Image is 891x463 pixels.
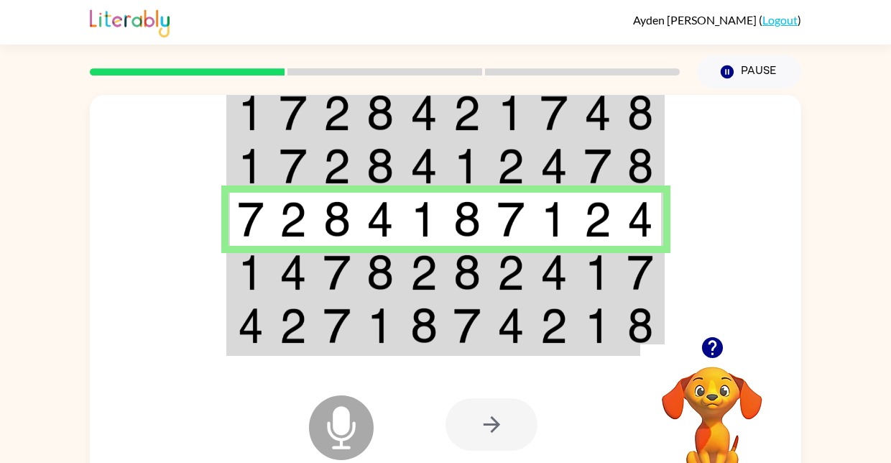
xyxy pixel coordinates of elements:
img: 4 [584,95,611,131]
img: 7 [323,255,351,290]
img: 7 [627,255,653,290]
img: 2 [410,255,438,290]
img: 8 [627,148,653,184]
img: 1 [453,148,481,184]
img: 7 [238,201,264,237]
img: 7 [280,148,307,184]
img: 2 [497,148,525,184]
img: Literably [90,6,170,37]
img: 8 [323,201,351,237]
img: 7 [453,308,481,344]
img: 4 [540,148,568,184]
img: 4 [497,308,525,344]
img: 8 [453,201,481,237]
img: 8 [410,308,438,344]
img: 1 [410,201,438,237]
img: 8 [366,148,394,184]
img: 8 [627,308,653,344]
img: 1 [238,148,264,184]
img: 8 [366,95,394,131]
img: 8 [453,255,481,290]
img: 4 [366,201,394,237]
img: 7 [540,95,568,131]
a: Logout [762,13,798,27]
img: 8 [366,255,394,290]
img: 4 [410,95,438,131]
img: 4 [540,255,568,290]
img: 2 [280,308,307,344]
img: 2 [453,95,481,131]
span: Ayden [PERSON_NAME] [633,13,759,27]
div: ( ) [633,13,801,27]
img: 2 [584,201,611,237]
img: 4 [627,201,653,237]
img: 2 [323,95,351,131]
img: 4 [238,308,264,344]
img: 7 [497,201,525,237]
img: 1 [497,95,525,131]
img: 1 [540,201,568,237]
img: 2 [540,308,568,344]
img: 2 [323,148,351,184]
img: 7 [280,95,307,131]
img: 2 [280,201,307,237]
img: 4 [280,255,307,290]
img: 7 [323,308,351,344]
img: 4 [410,148,438,184]
img: 2 [497,255,525,290]
img: 8 [627,95,653,131]
button: Pause [697,55,801,88]
img: 1 [584,255,611,290]
img: 1 [366,308,394,344]
img: 1 [238,95,264,131]
img: 1 [584,308,611,344]
img: 7 [584,148,611,184]
img: 1 [238,255,264,290]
